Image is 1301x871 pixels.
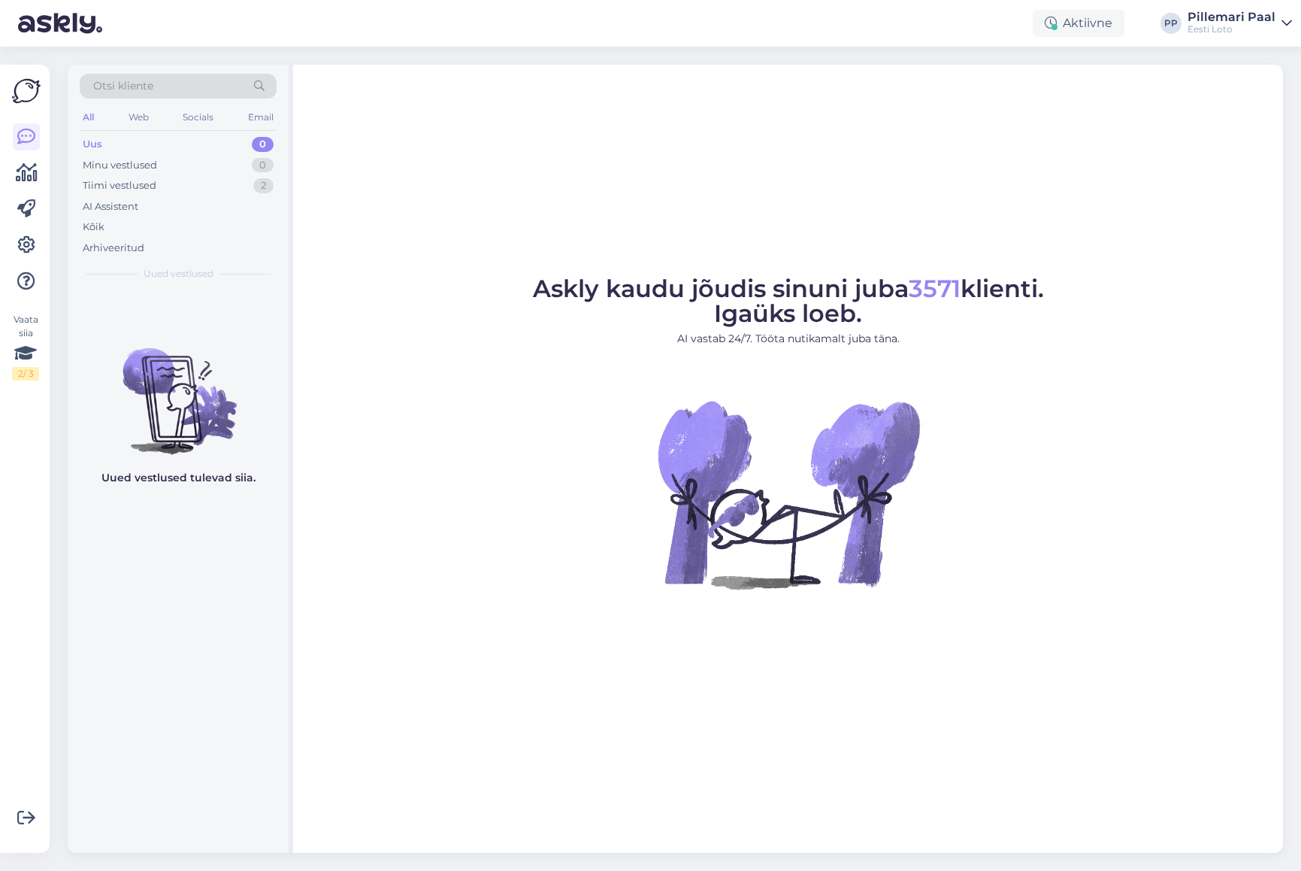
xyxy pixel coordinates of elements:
[533,274,1044,328] span: Askly kaudu jõudis sinuni juba klienti. Igaüks loeb.
[252,137,274,152] div: 0
[93,78,153,94] span: Otsi kliente
[12,77,41,105] img: Askly Logo
[245,108,277,127] div: Email
[83,241,144,256] div: Arhiveeritud
[101,470,256,486] p: Uued vestlused tulevad siia.
[12,367,39,381] div: 2 / 3
[12,313,39,381] div: Vaata siia
[1188,11,1275,23] div: Pillemari Paal
[83,220,104,235] div: Kõik
[1188,23,1275,35] div: Eesti Loto
[909,274,961,303] span: 3571
[1160,13,1181,34] div: PP
[144,267,213,281] span: Uued vestlused
[253,178,274,193] div: 2
[653,359,924,630] img: No Chat active
[533,331,1044,347] p: AI vastab 24/7. Tööta nutikamalt juba täna.
[80,108,97,127] div: All
[68,321,289,457] img: No chats
[83,137,102,152] div: Uus
[1188,11,1292,35] a: Pillemari PaalEesti Loto
[83,199,138,214] div: AI Assistent
[83,158,157,173] div: Minu vestlused
[126,108,152,127] div: Web
[252,158,274,173] div: 0
[83,178,156,193] div: Tiimi vestlused
[180,108,216,127] div: Socials
[1033,10,1124,37] div: Aktiivne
